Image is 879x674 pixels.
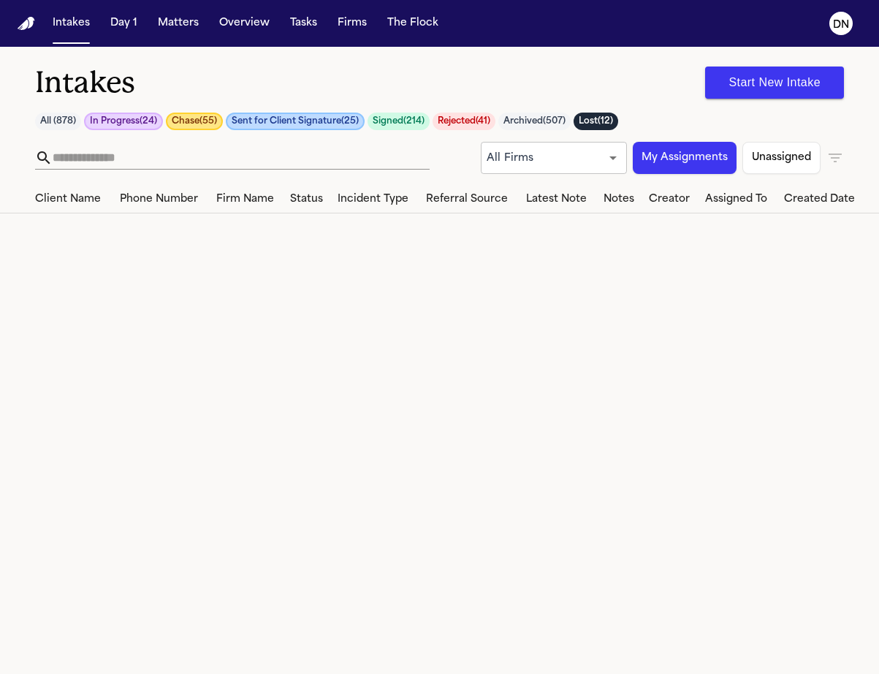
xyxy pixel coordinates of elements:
[216,192,279,207] div: Firm Name
[381,10,444,37] button: The Flock
[705,192,772,207] div: Assigned To
[35,113,81,130] button: All (878)
[833,20,849,30] text: DN
[47,10,96,37] button: Intakes
[332,10,373,37] button: Firms
[368,113,430,130] button: Signed(214)
[604,192,637,207] div: Notes
[290,192,326,207] div: Status
[574,113,618,130] button: Lost(12)
[784,192,861,207] div: Created Date
[226,113,365,130] button: Sent for Client Signature(25)
[649,192,693,207] div: Creator
[84,113,163,130] button: In Progress(24)
[35,192,108,207] div: Client Name
[213,10,275,37] button: Overview
[338,192,414,207] div: Incident Type
[487,153,533,164] span: All Firms
[426,192,514,207] div: Referral Source
[18,17,35,31] a: Home
[152,10,205,37] button: Matters
[498,113,571,130] button: Archived(507)
[104,10,143,37] button: Day 1
[633,142,737,174] button: My Assignments
[742,142,821,174] button: Unassigned
[433,113,495,130] button: Rejected(41)
[120,192,205,207] div: Phone Number
[284,10,323,37] button: Tasks
[166,113,223,130] button: Chase(55)
[18,17,35,31] img: Finch Logo
[705,67,844,99] button: Start New Intake
[35,64,135,101] h1: Intakes
[526,192,592,207] div: Latest Note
